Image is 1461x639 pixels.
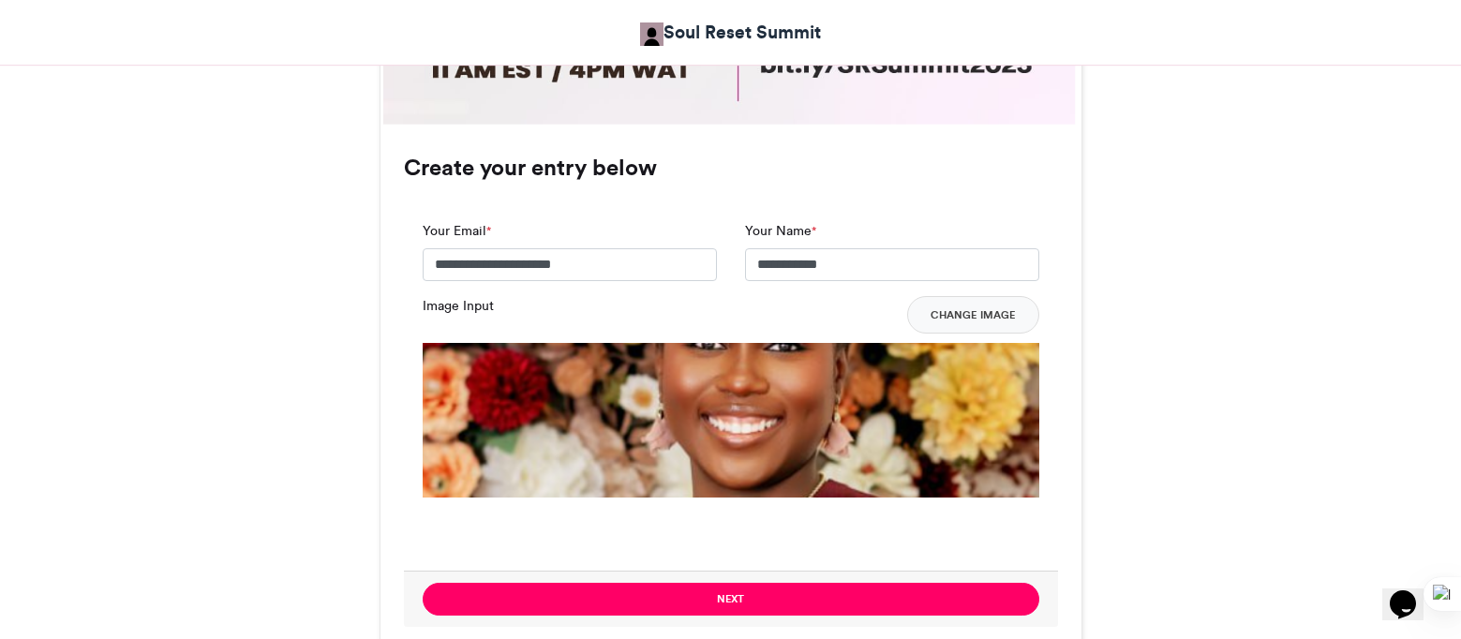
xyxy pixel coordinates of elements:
[423,221,491,241] label: Your Email
[640,19,821,46] a: Soul Reset Summit
[907,296,1039,334] button: Change Image
[423,583,1039,616] button: Next
[640,22,663,46] img: Eunice Adeola
[404,156,1058,179] h3: Create your entry below
[1382,564,1442,620] iframe: chat widget
[423,296,494,316] label: Image Input
[745,221,816,241] label: Your Name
